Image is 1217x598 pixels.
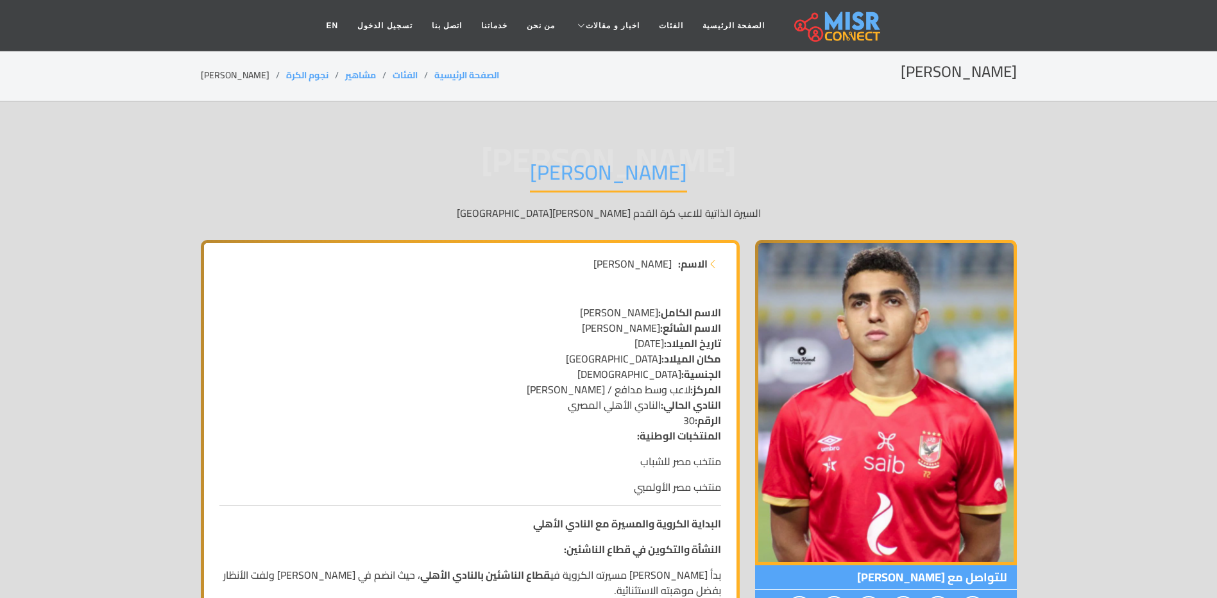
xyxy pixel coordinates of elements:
[695,411,721,430] strong: الرقم:
[693,13,774,38] a: الصفحة الرئيسية
[586,20,640,31] span: اخبار و مقالات
[755,240,1017,565] img: أحمد نبيل كوكا
[393,67,418,83] a: الفئات
[901,63,1017,81] h2: [PERSON_NAME]
[286,67,328,83] a: نجوم الكرة
[565,13,649,38] a: اخبار و مقالات
[533,514,721,533] strong: البداية الكروية والمسيرة مع النادي الأهلي
[660,318,721,337] strong: الاسم الشائع:
[794,10,880,42] img: main.misr_connect
[219,454,721,469] p: منتخب مصر للشباب
[434,67,499,83] a: الصفحة الرئيسية
[201,69,286,82] li: [PERSON_NAME]
[348,13,421,38] a: تسجيل الدخول
[317,13,348,38] a: EN
[219,567,721,598] p: بدأ [PERSON_NAME] مسيرته الكروية في ، حيث انضم في [PERSON_NAME] ولفت الأنظار بفضل موهبته الاستثنا...
[681,364,721,384] strong: الجنسية:
[661,395,721,414] strong: النادي الحالي:
[420,565,550,585] strong: قطاع الناشئين بالنادي الأهلي
[219,305,721,443] p: [PERSON_NAME] [PERSON_NAME] [DATE] [GEOGRAPHIC_DATA] [DEMOGRAPHIC_DATA] لاعب وسط مدافع / [PERSON_...
[649,13,693,38] a: الفئات
[517,13,565,38] a: من نحن
[345,67,376,83] a: مشاهير
[755,565,1017,590] span: للتواصل مع [PERSON_NAME]
[658,303,721,322] strong: الاسم الكامل:
[422,13,472,38] a: اتصل بنا
[690,380,721,399] strong: المركز:
[472,13,517,38] a: خدماتنا
[530,160,687,192] h1: [PERSON_NAME]
[219,479,721,495] p: منتخب مصر الأولمبي
[564,540,721,559] strong: النشأة والتكوين في قطاع الناشئين:
[637,426,721,445] strong: المنتخبات الوطنية:
[661,349,721,368] strong: مكان الميلاد:
[593,256,672,271] span: [PERSON_NAME]
[664,334,721,353] strong: تاريخ الميلاد:
[201,205,1017,221] p: السيرة الذاتية للاعب كرة القدم [PERSON_NAME][GEOGRAPHIC_DATA]
[678,256,708,271] strong: الاسم:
